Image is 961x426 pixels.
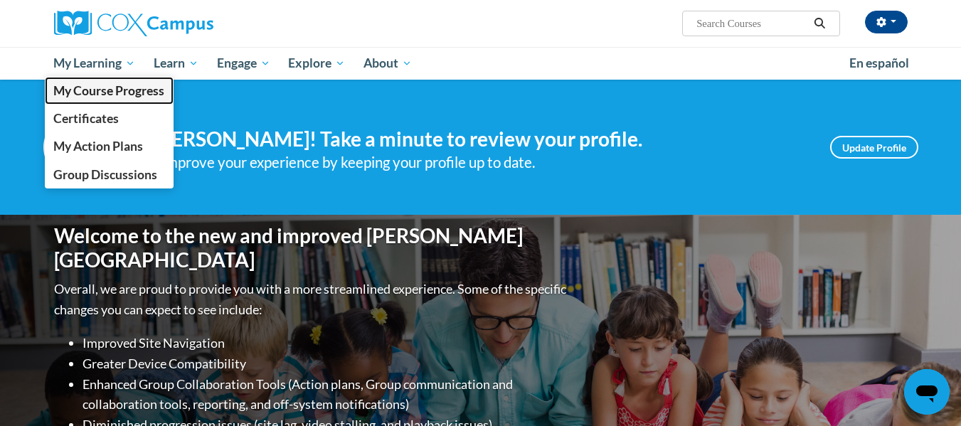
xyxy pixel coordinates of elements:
[154,55,198,72] span: Learn
[849,55,909,70] span: En español
[830,136,918,159] a: Update Profile
[45,161,174,188] a: Group Discussions
[144,47,208,80] a: Learn
[129,151,809,174] div: Help improve your experience by keeping your profile up to date.
[865,11,908,33] button: Account Settings
[33,47,929,80] div: Main menu
[43,115,107,179] img: Profile Image
[354,47,421,80] a: About
[45,105,174,132] a: Certificates
[45,77,174,105] a: My Course Progress
[208,47,280,80] a: Engage
[83,333,570,353] li: Improved Site Navigation
[129,127,809,151] h4: Hi [PERSON_NAME]! Take a minute to review your profile.
[279,47,354,80] a: Explore
[840,48,918,78] a: En español
[54,11,324,36] a: Cox Campus
[54,279,570,320] p: Overall, we are proud to provide you with a more streamlined experience. Some of the specific cha...
[53,139,143,154] span: My Action Plans
[54,11,213,36] img: Cox Campus
[904,369,950,415] iframe: Button to launch messaging window
[53,167,157,182] span: Group Discussions
[45,132,174,160] a: My Action Plans
[53,83,164,98] span: My Course Progress
[695,15,809,32] input: Search Courses
[83,353,570,374] li: Greater Device Compatibility
[217,55,270,72] span: Engage
[53,55,135,72] span: My Learning
[53,111,119,126] span: Certificates
[288,55,345,72] span: Explore
[54,224,570,272] h1: Welcome to the new and improved [PERSON_NAME][GEOGRAPHIC_DATA]
[363,55,412,72] span: About
[809,15,830,32] button: Search
[83,374,570,415] li: Enhanced Group Collaboration Tools (Action plans, Group communication and collaboration tools, re...
[45,47,145,80] a: My Learning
